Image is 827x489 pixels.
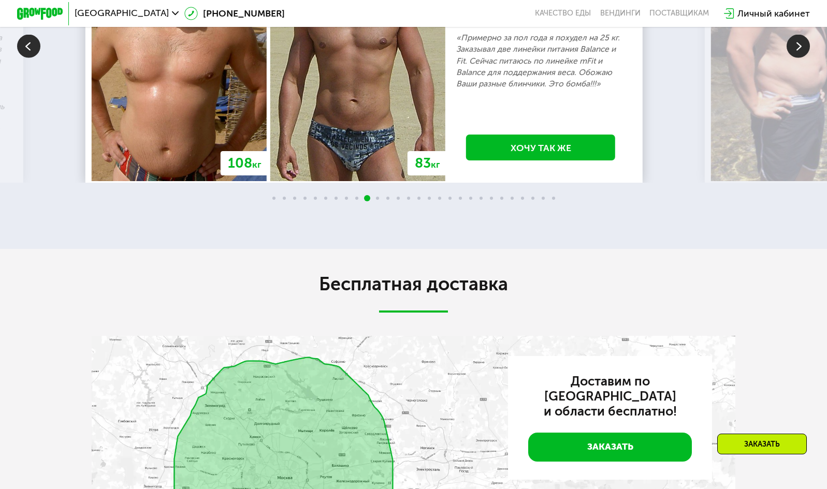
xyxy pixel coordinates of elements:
[456,32,625,90] p: «Примерно за пол года я похудел на 25 кг. Заказывал две линейки питания Balance и Fit. Сейчас пит...
[75,9,169,18] span: [GEOGRAPHIC_DATA]
[600,9,641,18] a: Вендинги
[221,151,269,175] div: 108
[717,434,807,454] div: Заказать
[535,9,591,18] a: Качество еды
[431,159,440,170] span: кг
[184,7,284,21] a: [PHONE_NUMBER]
[528,374,692,419] h3: Доставим по [GEOGRAPHIC_DATA] и области бесплатно!
[252,159,261,170] span: кг
[787,35,810,58] img: Slide right
[466,135,615,160] a: Хочу так же
[408,151,447,175] div: 83
[649,9,709,18] div: поставщикам
[528,433,692,461] a: Заказать
[737,7,810,21] div: Личный кабинет
[17,35,40,58] img: Slide left
[92,273,735,295] h2: Бесплатная доставка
